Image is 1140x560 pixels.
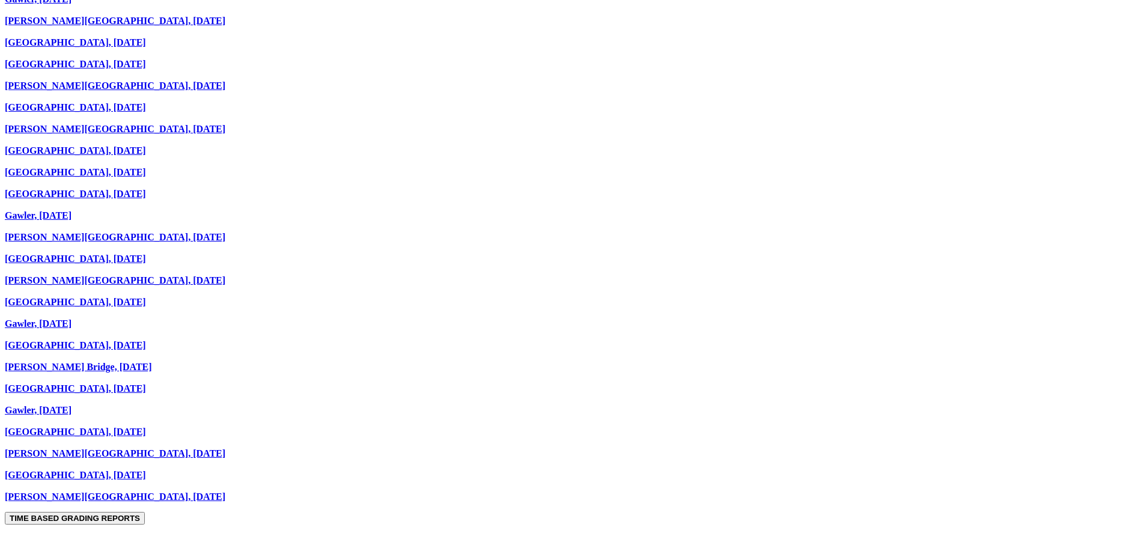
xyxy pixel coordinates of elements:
a: [PERSON_NAME][GEOGRAPHIC_DATA], [DATE] [5,448,225,458]
a: [PERSON_NAME][GEOGRAPHIC_DATA], [DATE] [5,16,225,26]
a: [GEOGRAPHIC_DATA], [DATE] [5,145,146,156]
a: [GEOGRAPHIC_DATA], [DATE] [5,59,146,69]
a: [GEOGRAPHIC_DATA], [DATE] [5,297,146,307]
a: [GEOGRAPHIC_DATA], [DATE] [5,167,146,177]
a: [GEOGRAPHIC_DATA], [DATE] [5,383,146,394]
a: [PERSON_NAME][GEOGRAPHIC_DATA], [DATE] [5,232,225,242]
a: [GEOGRAPHIC_DATA], [DATE] [5,37,146,47]
a: [GEOGRAPHIC_DATA], [DATE] [5,427,146,437]
a: [PERSON_NAME] Bridge, [DATE] [5,362,152,372]
a: [PERSON_NAME][GEOGRAPHIC_DATA], [DATE] [5,275,225,285]
a: [GEOGRAPHIC_DATA], [DATE] [5,340,146,350]
strong: TIME BASED GRADING REPORTS [10,514,140,523]
a: [PERSON_NAME][GEOGRAPHIC_DATA], [DATE] [5,124,225,134]
a: [GEOGRAPHIC_DATA], [DATE] [5,470,146,480]
a: Gawler, [DATE] [5,405,72,415]
a: [GEOGRAPHIC_DATA], [DATE] [5,102,146,112]
a: Gawler, [DATE] [5,210,72,221]
a: [GEOGRAPHIC_DATA], [DATE] [5,189,146,199]
a: [PERSON_NAME][GEOGRAPHIC_DATA], [DATE] [5,492,225,502]
button: TIME BASED GRADING REPORTS [5,512,145,525]
a: Gawler, [DATE] [5,318,72,329]
a: [GEOGRAPHIC_DATA], [DATE] [5,254,146,264]
a: [PERSON_NAME][GEOGRAPHIC_DATA], [DATE] [5,81,225,91]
